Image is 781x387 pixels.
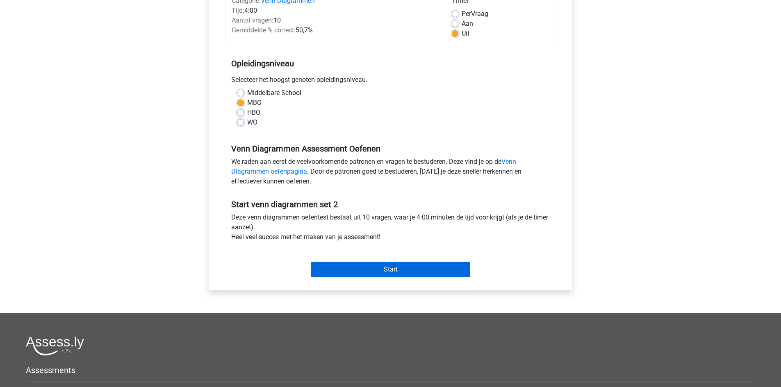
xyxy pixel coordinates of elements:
[225,25,446,35] div: 50,7%
[231,55,550,72] h5: Opleidingsniveau
[247,108,260,118] label: HBO
[247,98,262,108] label: MBO
[232,7,244,14] span: Tijd:
[311,262,470,277] input: Start
[462,19,473,29] label: Aan
[462,10,471,18] span: Per
[231,144,550,154] h5: Venn Diagrammen Assessment Oefenen
[26,336,84,355] img: Assessly logo
[231,199,550,209] h5: Start venn diagrammen set 2
[26,365,755,375] h5: Assessments
[225,6,446,16] div: 4:00
[232,26,296,34] span: Gemiddelde % correct:
[232,16,273,24] span: Aantal vragen:
[462,29,469,38] label: Uit
[247,88,301,98] label: Middelbare School
[225,16,446,25] div: 10
[225,213,556,245] div: Deze venn diagrammen oefentest bestaat uit 10 vragen, waar je 4:00 minuten de tijd voor krijgt (a...
[247,118,257,127] label: WO
[462,9,488,19] label: Vraag
[225,157,556,190] div: We raden aan eerst de veelvoorkomende patronen en vragen te bestuderen. Deze vind je op de . Door...
[225,75,556,88] div: Selecteer het hoogst genoten opleidingsniveau.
